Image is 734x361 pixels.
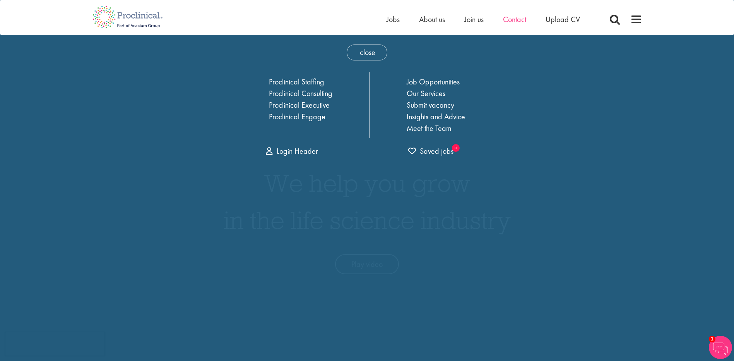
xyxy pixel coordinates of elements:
[709,336,715,342] span: 1
[407,100,454,110] a: Submit vacancy
[407,112,465,122] a: Insights and Advice
[408,146,453,156] span: Saved jobs
[408,146,453,157] a: 0 jobs in shortlist
[407,123,452,133] a: Meet the Team
[407,88,445,98] a: Our Services
[452,144,460,152] sub: 0
[269,112,325,122] a: Proclinical Engage
[546,14,580,24] a: Upload CV
[503,14,526,24] a: Contact
[419,14,445,24] a: About us
[347,45,387,60] span: close
[269,77,324,87] a: Proclinical Staffing
[269,88,332,98] a: Proclinical Consulting
[709,336,732,359] img: Chatbot
[387,14,400,24] a: Jobs
[407,77,460,87] a: Job Opportunities
[266,146,318,156] a: Login Header
[269,100,330,110] a: Proclinical Executive
[464,14,484,24] a: Join us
